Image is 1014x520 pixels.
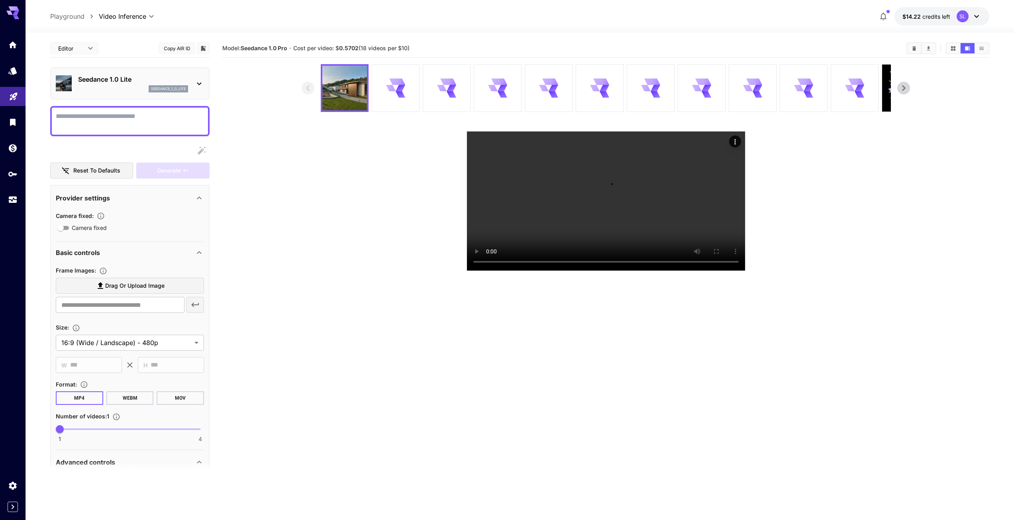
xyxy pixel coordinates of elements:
[56,457,115,467] p: Advanced controls
[339,45,359,51] b: 0.5702
[945,42,989,54] div: Show videos in grid viewShow videos in video viewShow videos in list view
[8,37,18,47] div: Home
[902,12,950,21] div: $14.2189
[961,43,975,53] button: Show videos in video view
[72,224,107,232] span: Camera fixed
[902,13,922,20] span: $14.22
[198,435,202,443] span: 4
[58,44,83,53] span: Editor
[56,71,204,96] div: Seedance 1.0 Liteseedance_1_0_lite
[293,45,410,51] span: Cost per video: $ (18 videos per $10)
[946,43,960,53] button: Show videos in grid view
[9,89,18,99] div: Playground
[222,45,287,51] span: Model:
[56,188,204,208] div: Provider settings
[922,43,936,53] button: Download All
[59,435,61,443] span: 1
[289,43,291,53] p: ·
[69,324,83,332] button: Adjust the dimensions of the generated image by specifying its width and height in pixels, or sel...
[241,45,287,51] b: Seedance 1.0 Pro
[922,13,950,20] span: credits left
[99,12,146,21] span: Video Inference
[729,135,741,147] div: Actions
[8,481,18,491] div: Settings
[61,338,191,347] span: 16:9 (Wide / Landscape) - 480p
[975,43,989,53] button: Show videos in list view
[159,43,195,54] button: Copy AIR ID
[200,43,207,53] button: Add to library
[322,66,367,110] img: +moQe5AAAABklEQVQDAHw5pTxALp5+AAAAAElFTkSuQmCC
[151,86,186,92] p: seedance_1_0_lite
[56,212,94,219] span: Camera fixed :
[957,10,969,22] div: SL
[105,281,165,291] span: Drag or upload image
[56,413,109,420] span: Number of videos : 1
[8,195,18,205] div: Usage
[78,75,188,84] p: Seedance 1.0 Lite
[50,163,133,179] button: Reset to defaults
[56,278,204,294] label: Drag or upload image
[8,169,18,179] div: API Keys
[56,324,69,331] span: Size :
[8,66,18,76] div: Models
[56,193,110,203] p: Provider settings
[8,117,18,127] div: Library
[109,413,124,421] button: Specify how many videos to generate in a single request. Each video generation will be charged se...
[907,43,921,53] button: Clear videos
[8,143,18,153] div: Wallet
[157,391,204,405] button: MOV
[61,361,67,370] span: W
[50,12,84,21] a: Playground
[56,391,103,405] button: MP4
[906,42,936,54] div: Clear videosDownload All
[894,7,989,26] button: $14.2189SL
[56,243,204,262] div: Basic controls
[56,381,77,388] span: Format :
[56,453,204,472] div: Advanced controls
[96,267,110,275] button: Upload frame images.
[56,267,96,274] span: Frame Images :
[50,12,99,21] nav: breadcrumb
[77,381,91,389] button: Choose the file format for the output video.
[143,361,147,370] span: H
[8,502,18,512] button: Expand sidebar
[56,248,100,257] p: Basic controls
[106,391,154,405] button: WEBM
